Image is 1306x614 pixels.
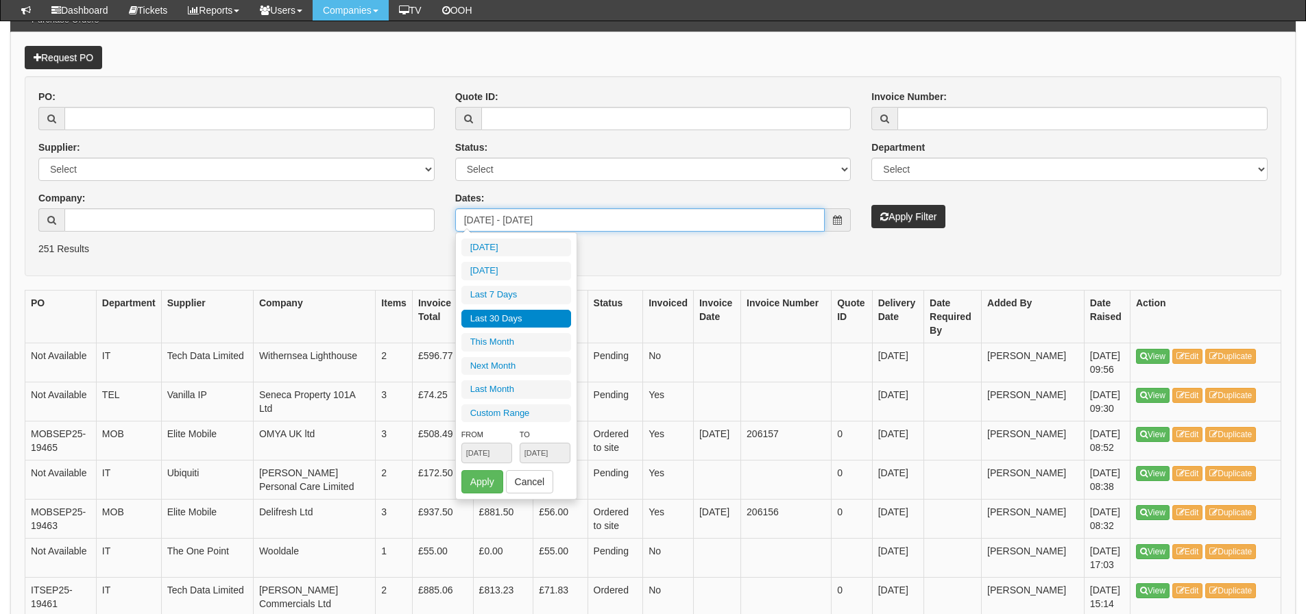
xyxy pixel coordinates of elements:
[588,290,643,343] th: Status
[741,290,832,343] th: Invoice Number
[96,499,161,538] td: MOB
[376,460,413,499] td: 2
[25,290,97,343] th: PO
[25,499,97,538] td: MOBSEP25-19463
[643,290,694,343] th: Invoiced
[1205,466,1256,481] a: Duplicate
[412,421,473,460] td: £508.49
[1136,544,1170,559] a: View
[1172,466,1203,481] a: Edit
[1130,290,1281,343] th: Action
[871,90,947,103] label: Invoice Number:
[533,538,588,577] td: £55.00
[1205,544,1256,559] a: Duplicate
[161,421,253,460] td: Elite Mobile
[461,357,571,376] li: Next Month
[96,343,161,382] td: IT
[412,343,473,382] td: £596.77
[461,404,571,423] li: Custom Range
[872,460,923,499] td: [DATE]
[461,470,503,493] button: Apply
[643,421,694,460] td: Yes
[588,538,643,577] td: Pending
[96,421,161,460] td: MOB
[832,290,872,343] th: Quote ID
[38,242,1268,256] p: 251 Results
[588,499,643,538] td: Ordered to site
[588,382,643,421] td: Pending
[461,262,571,280] li: [DATE]
[1205,349,1256,364] a: Duplicate
[643,382,694,421] td: Yes
[1136,427,1170,442] a: View
[473,538,533,577] td: £0.00
[253,421,375,460] td: OMYA UK ltd
[461,380,571,399] li: Last Month
[1084,460,1130,499] td: [DATE] 08:38
[1084,382,1130,421] td: [DATE] 09:30
[461,333,571,352] li: This Month
[643,343,694,382] td: No
[872,421,923,460] td: [DATE]
[871,140,925,154] label: Department
[412,538,473,577] td: £55.00
[693,499,740,538] td: [DATE]
[38,191,85,205] label: Company:
[25,421,97,460] td: MOBSEP25-19465
[520,428,570,441] label: To
[376,499,413,538] td: 3
[96,290,161,343] th: Department
[871,205,945,228] button: Apply Filter
[161,382,253,421] td: Vanilla IP
[982,382,1085,421] td: [PERSON_NAME]
[161,538,253,577] td: The One Point
[1205,505,1256,520] a: Duplicate
[982,290,1085,343] th: Added By
[38,140,80,154] label: Supplier:
[25,343,97,382] td: Not Available
[96,460,161,499] td: IT
[376,382,413,421] td: 3
[96,382,161,421] td: TEL
[924,290,982,343] th: Date Required By
[1084,499,1130,538] td: [DATE] 08:32
[253,538,375,577] td: Wooldale
[412,499,473,538] td: £937.50
[832,460,872,499] td: 0
[376,538,413,577] td: 1
[96,538,161,577] td: IT
[693,290,740,343] th: Invoice Date
[1172,544,1203,559] a: Edit
[1084,538,1130,577] td: [DATE] 17:03
[161,499,253,538] td: Elite Mobile
[1172,427,1203,442] a: Edit
[741,499,832,538] td: 206156
[588,421,643,460] td: Ordered to site
[588,460,643,499] td: Pending
[1205,388,1256,403] a: Duplicate
[455,90,498,103] label: Quote ID:
[872,538,923,577] td: [DATE]
[643,538,694,577] td: No
[982,343,1085,382] td: [PERSON_NAME]
[461,238,571,257] li: [DATE]
[1084,343,1130,382] td: [DATE] 09:56
[1136,466,1170,481] a: View
[1136,349,1170,364] a: View
[1172,388,1203,403] a: Edit
[161,343,253,382] td: Tech Data Limited
[643,499,694,538] td: Yes
[25,460,97,499] td: Not Available
[506,470,554,493] button: Cancel
[1205,583,1256,598] a: Duplicate
[455,140,487,154] label: Status:
[376,343,413,382] td: 2
[1172,505,1203,520] a: Edit
[832,421,872,460] td: 0
[253,343,375,382] td: Withernsea Lighthouse
[643,460,694,499] td: Yes
[588,343,643,382] td: Pending
[25,538,97,577] td: Not Available
[412,290,473,343] th: Invoice Total
[412,460,473,499] td: £172.50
